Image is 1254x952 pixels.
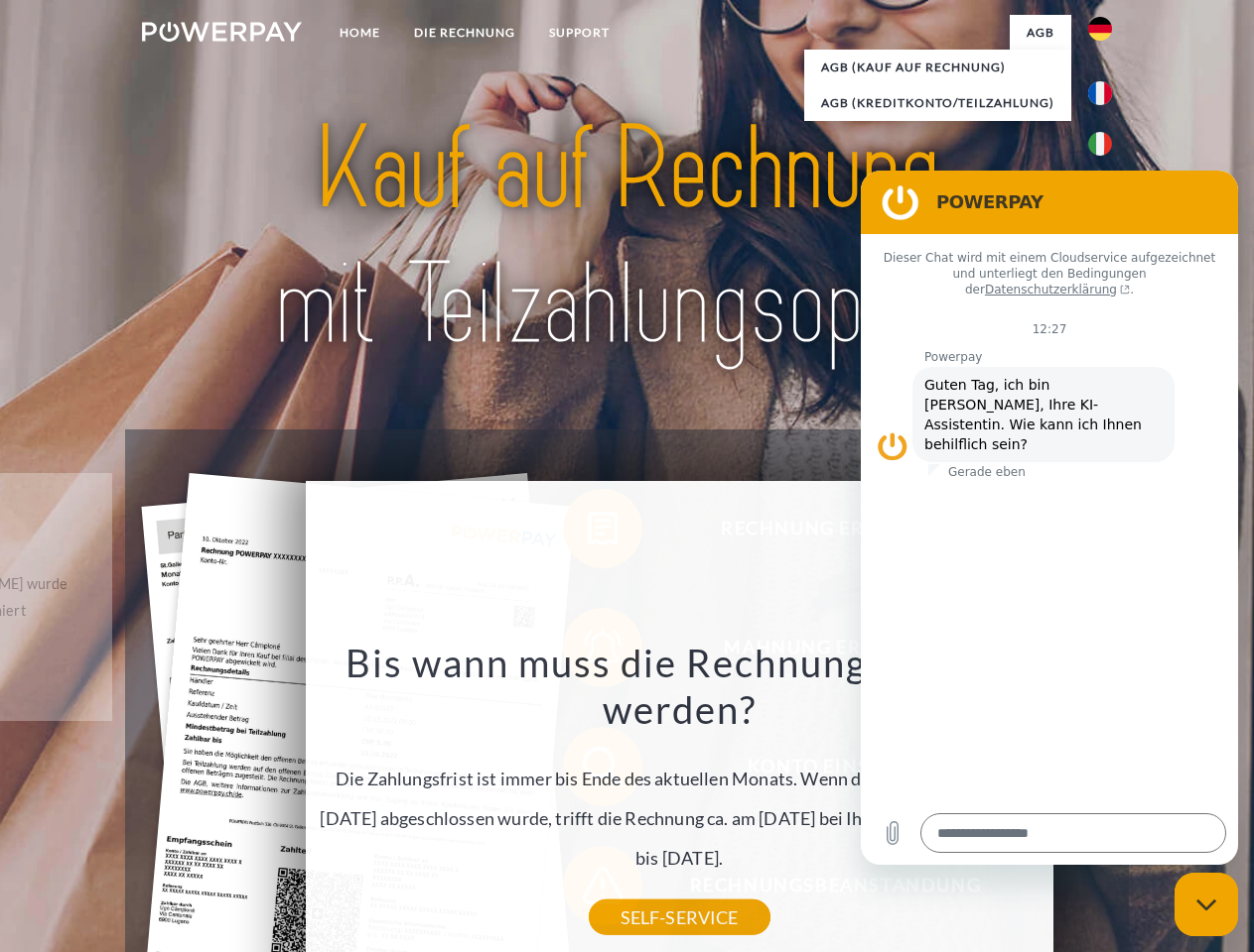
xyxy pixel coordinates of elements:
[397,15,532,51] a: DIE RECHNUNG
[861,171,1238,865] iframe: Messaging-Fenster
[1088,81,1112,105] img: fr
[190,95,1064,380] img: title-powerpay_de.svg
[1088,17,1112,41] img: de
[317,639,1042,734] h3: Bis wann muss die Rechnung bezahlt werden?
[532,15,627,51] a: SUPPORT
[317,639,1042,917] div: Die Zahlungsfrist ist immer bis Ende des aktuellen Monats. Wenn die Bestellung z.B. am [DATE] abg...
[804,85,1071,121] a: AGB (Kreditkonto/Teilzahlung)
[804,50,1071,85] a: AGB (Kauf auf Rechnung)
[142,22,302,42] img: logo-powerpay-white.svg
[1175,873,1238,936] iframe: Schaltfläche zum Öffnen des Messaging-Fensters; Konversation läuft
[1010,15,1071,51] a: agb
[1088,132,1112,156] img: it
[323,15,397,51] a: Home
[589,899,770,935] a: SELF-SERVICE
